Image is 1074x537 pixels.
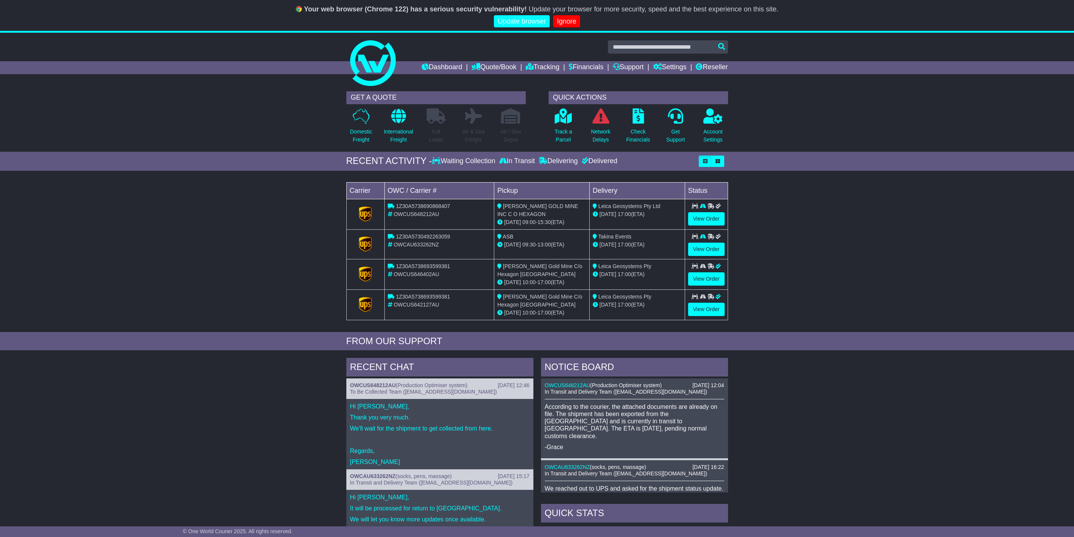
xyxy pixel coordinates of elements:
[618,211,631,217] span: 17:00
[592,464,644,470] span: socks, pens, massage
[538,279,551,285] span: 17:00
[393,271,439,277] span: OWCUS646402AU
[589,182,685,199] td: Delivery
[350,128,372,144] p: Domestic Freight
[462,128,485,144] p: Air & Sea Freight
[590,108,611,148] a: NetworkDelays
[653,61,687,74] a: Settings
[503,234,513,240] span: ASB
[692,382,724,389] div: [DATE] 12:04
[618,271,631,277] span: 17:00
[384,108,414,148] a: InternationalFreight
[593,270,682,278] div: (ETA)
[545,403,724,440] p: According to the courier, the attached documents are already on file. The shipment has been expor...
[350,473,396,479] a: OWCAU633262NZ
[600,271,616,277] span: [DATE]
[396,234,450,240] span: 1Z30A5730492263059
[537,157,580,165] div: Delivering
[346,91,526,104] div: GET A QUOTE
[528,5,778,13] span: Update your browser for more security, speed and the best experience on this site.
[538,219,551,225] span: 15:30
[497,218,586,226] div: - (ETA)
[350,425,530,432] p: We'll wait for the shipment to get collected from here.
[600,211,616,217] span: [DATE]
[593,210,682,218] div: (ETA)
[396,203,450,209] span: 1Z30A5738690868407
[504,310,521,316] span: [DATE]
[349,108,372,148] a: DomesticFreight
[350,480,513,486] span: In Transit and Delivery Team ([EMAIL_ADDRESS][DOMAIN_NAME])
[545,470,708,477] span: In Transit and Delivery Team ([EMAIL_ADDRESS][DOMAIN_NAME])
[396,294,450,300] span: 1Z30A5738693599381
[591,128,610,144] p: Network Delays
[350,447,530,454] p: Regards,
[598,263,651,269] span: Leica Geosystems Pty
[393,302,439,308] span: OWCUS642127AU
[692,464,724,470] div: [DATE] 16:22
[703,108,723,148] a: AccountSettings
[618,241,631,248] span: 17:00
[522,310,536,316] span: 10:00
[522,279,536,285] span: 10:00
[541,358,728,378] div: NOTICE BOARD
[350,389,497,395] span: To Be Collected Team ([EMAIL_ADDRESS][DOMAIN_NAME])
[398,382,466,388] span: Production Optimiser system
[593,241,682,249] div: (ETA)
[545,464,724,470] div: ( )
[497,278,586,286] div: - (ETA)
[703,128,723,144] p: Account Settings
[593,301,682,309] div: (ETA)
[346,358,533,378] div: RECENT CHAT
[393,241,439,248] span: OWCAU633262NZ
[618,302,631,308] span: 17:00
[569,61,603,74] a: Financials
[541,504,728,524] div: Quick Stats
[432,157,497,165] div: Waiting Collection
[497,309,586,317] div: - (ETA)
[359,237,372,252] img: GetCarrierServiceLogo
[504,219,521,225] span: [DATE]
[580,157,617,165] div: Delivered
[696,61,728,74] a: Reseller
[346,156,432,167] div: RECENT ACTIVITY -
[538,241,551,248] span: 13:00
[598,203,660,209] span: Leica Geosystems Pty Ltd
[688,243,725,256] a: View Order
[350,403,530,410] p: Hi [PERSON_NAME],
[471,61,516,74] a: Quote/Book
[497,203,578,217] span: [PERSON_NAME] GOLD MINE INC C O HEXAGON
[592,382,660,388] span: Production Optimiser system
[350,382,396,388] a: OWCUS648212AU
[688,272,725,286] a: View Order
[554,108,573,148] a: Track aParcel
[600,302,616,308] span: [DATE]
[359,207,372,222] img: GetCarrierServiceLogo
[350,382,530,389] div: ( )
[397,473,450,479] span: socks, pens, massage
[688,303,725,316] a: View Order
[350,516,530,523] p: We will let you know more updates once available.
[384,128,413,144] p: International Freight
[497,263,582,277] span: [PERSON_NAME] Gold Mine C/o Hexagon [GEOGRAPHIC_DATA]
[497,241,586,249] div: - (ETA)
[427,128,446,144] p: Full Loads
[498,382,529,389] div: [DATE] 12:46
[598,234,631,240] span: Takina Events
[600,241,616,248] span: [DATE]
[350,458,530,466] p: [PERSON_NAME]
[545,382,724,389] div: ( )
[685,182,728,199] td: Status
[359,267,372,282] img: GetCarrierServiceLogo
[504,241,521,248] span: [DATE]
[359,297,372,312] img: GetCarrierServiceLogo
[555,128,572,144] p: Track a Parcel
[346,336,728,347] div: FROM OUR SUPPORT
[545,382,590,388] a: OWCUS648212AU
[613,61,644,74] a: Support
[346,182,384,199] td: Carrier
[393,211,439,217] span: OWCUS648212AU
[538,310,551,316] span: 17:00
[501,128,521,144] p: Air / Sea Depot
[598,294,651,300] span: Leica Geosystems Pty
[396,263,450,269] span: 1Z30A5738693599381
